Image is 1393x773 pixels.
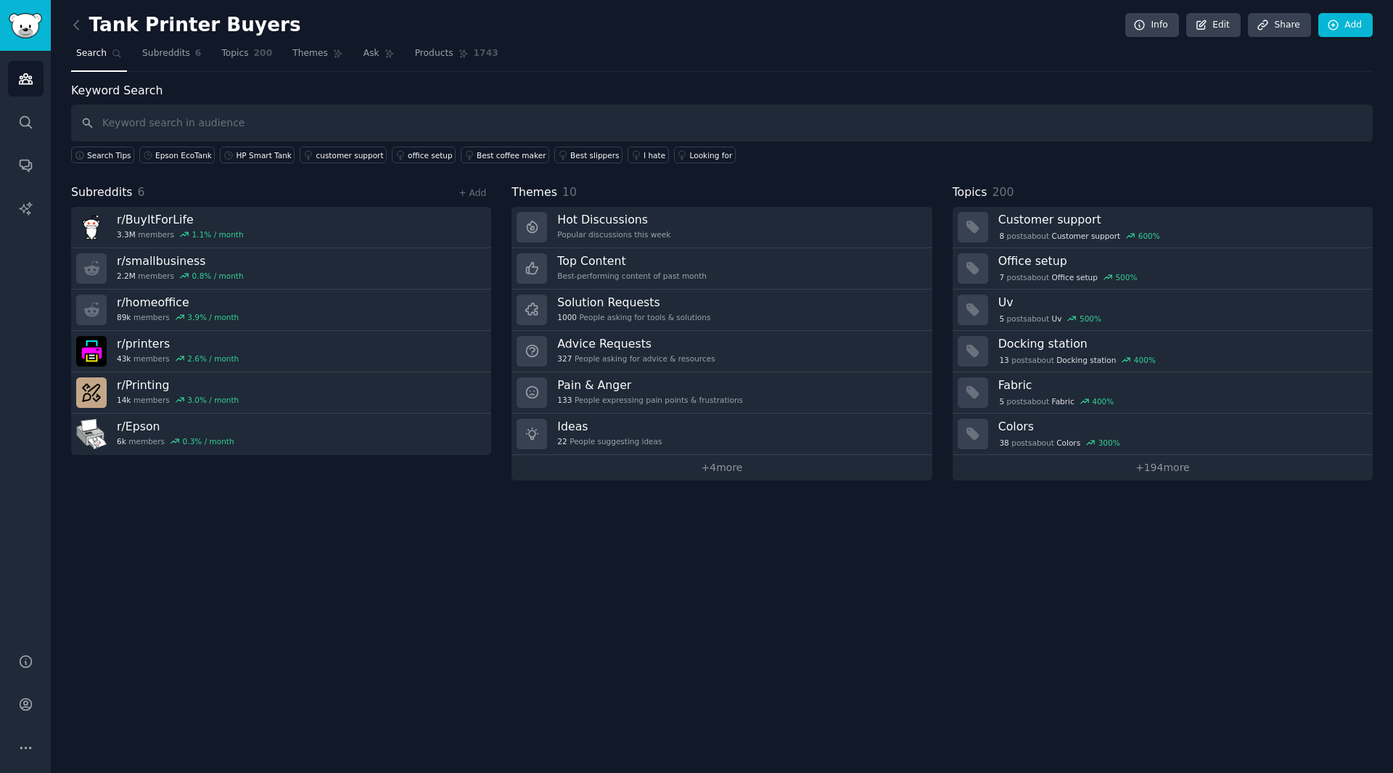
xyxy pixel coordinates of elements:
[557,312,710,322] div: People asking for tools & solutions
[117,419,234,434] h3: r/ Epson
[953,207,1373,248] a: Customer support8postsaboutCustomer support600%
[117,395,239,405] div: members
[953,455,1373,480] a: +194more
[117,353,131,364] span: 43k
[459,188,486,198] a: + Add
[71,83,163,97] label: Keyword Search
[570,150,619,160] div: Best slippers
[1056,355,1116,365] span: Docking station
[474,47,498,60] span: 1743
[511,414,932,455] a: Ideas22People suggesting ideas
[117,377,239,393] h3: r/ Printing
[300,147,387,163] a: customer support
[117,353,239,364] div: members
[254,47,273,60] span: 200
[1248,13,1310,38] a: Share
[554,147,622,163] a: Best slippers
[998,229,1162,242] div: post s about
[71,331,491,372] a: r/printers43kmembers2.6% / month
[953,184,987,202] span: Topics
[1052,272,1098,282] span: Office setup
[117,312,131,322] span: 89k
[76,336,107,367] img: printers
[953,331,1373,372] a: Docking station13postsaboutDocking station400%
[76,419,107,449] img: Epson
[1080,314,1101,324] div: 500 %
[76,212,107,242] img: BuyItForLife
[557,253,707,269] h3: Top Content
[999,231,1004,241] span: 8
[71,14,301,37] h2: Tank Printer Buyers
[690,150,733,160] div: Looking for
[557,229,670,240] div: Popular discussions this week
[998,336,1363,351] h3: Docking station
[187,312,239,322] div: 3.9 % / month
[477,150,546,160] div: Best coffee maker
[415,47,453,60] span: Products
[999,272,1004,282] span: 7
[220,147,295,163] a: HP Smart Tank
[557,353,572,364] span: 327
[1186,13,1241,38] a: Edit
[628,147,669,163] a: I hate
[511,184,557,202] span: Themes
[511,248,932,290] a: Top ContentBest-performing content of past month
[511,372,932,414] a: Pain & Anger133People expressing pain points & frustrations
[1318,13,1373,38] a: Add
[1134,355,1156,365] div: 400 %
[557,336,715,351] h3: Advice Requests
[142,47,190,60] span: Subreddits
[461,147,549,163] a: Best coffee maker
[192,229,244,240] div: 1.1 % / month
[71,207,491,248] a: r/BuyItForLife3.3Mmembers1.1% / month
[511,331,932,372] a: Advice Requests327People asking for advice & resources
[1115,272,1137,282] div: 500 %
[953,290,1373,331] a: Uv5postsaboutUv500%
[557,312,577,322] span: 1000
[183,436,234,446] div: 0.3 % / month
[9,13,42,38] img: GummySearch logo
[1138,231,1160,241] div: 600 %
[316,150,383,160] div: customer support
[117,336,239,351] h3: r/ printers
[953,414,1373,455] a: Colors38postsaboutColors300%
[1125,13,1179,38] a: Info
[999,396,1004,406] span: 5
[1092,396,1114,406] div: 400 %
[76,47,107,60] span: Search
[71,290,491,331] a: r/homeoffice89kmembers3.9% / month
[236,150,292,160] div: HP Smart Tank
[117,312,239,322] div: members
[953,248,1373,290] a: Office setup7postsaboutOffice setup500%
[408,150,453,160] div: office setup
[992,185,1014,199] span: 200
[674,147,736,163] a: Looking for
[76,377,107,408] img: Printing
[557,353,715,364] div: People asking for advice & resources
[557,436,567,446] span: 22
[953,372,1373,414] a: Fabric5postsaboutFabric400%
[998,295,1363,310] h3: Uv
[292,47,328,60] span: Themes
[392,147,456,163] a: office setup
[644,150,665,160] div: I hate
[137,42,206,72] a: Subreddits6
[221,47,248,60] span: Topics
[557,395,572,405] span: 133
[71,147,134,163] button: Search Tips
[998,212,1363,227] h3: Customer support
[195,47,202,60] span: 6
[187,353,239,364] div: 2.6 % / month
[1098,438,1120,448] div: 300 %
[511,455,932,480] a: +4more
[155,150,212,160] div: Epson EcoTank
[363,47,379,60] span: Ask
[999,355,1008,365] span: 13
[557,295,710,310] h3: Solution Requests
[999,438,1008,448] span: 38
[216,42,277,72] a: Topics200
[117,436,234,446] div: members
[998,395,1115,408] div: post s about
[557,377,743,393] h3: Pain & Anger
[511,290,932,331] a: Solution Requests1000People asking for tools & solutions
